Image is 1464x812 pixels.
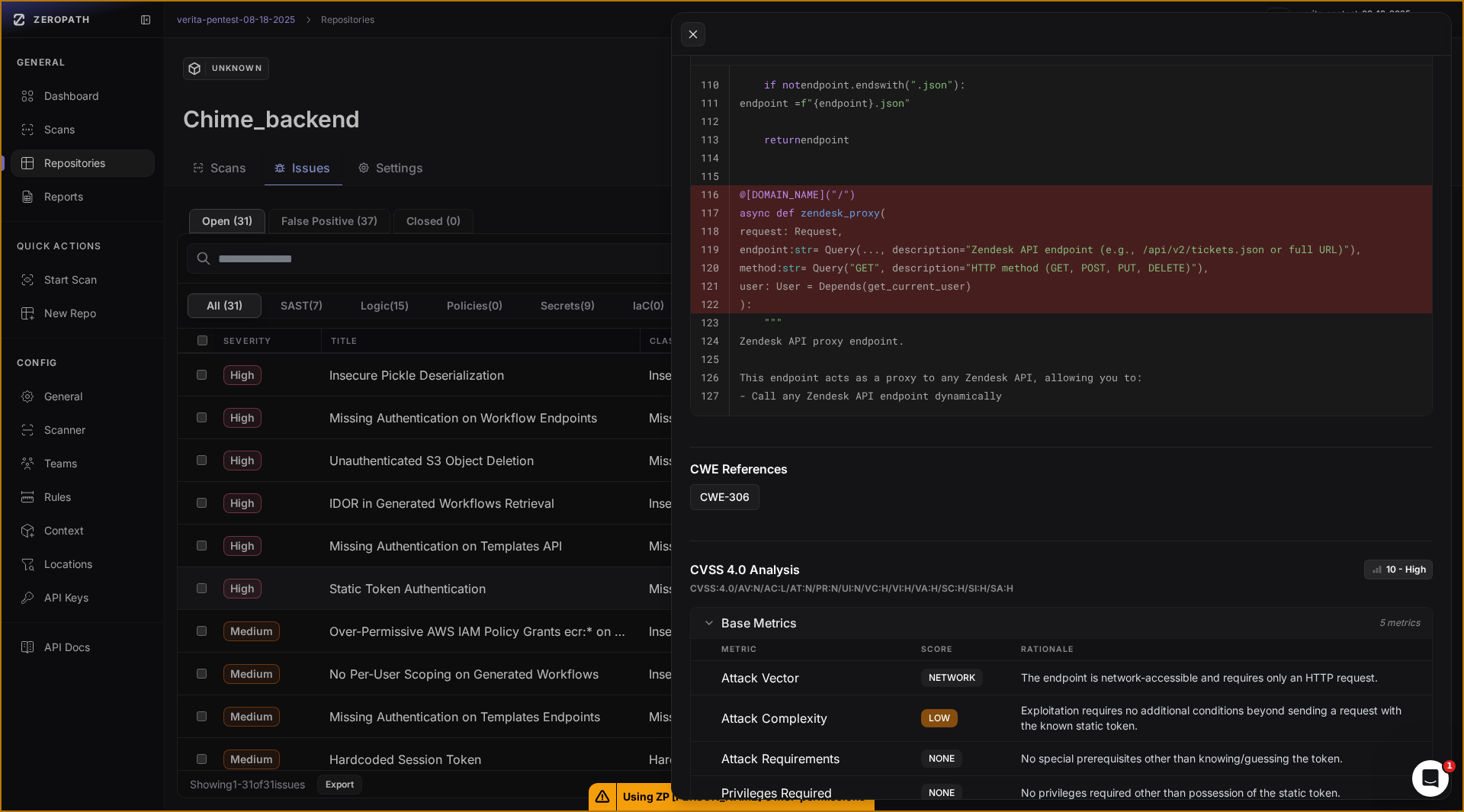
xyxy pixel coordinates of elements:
[1412,760,1449,797] iframe: Intercom live chat
[868,279,965,293] span: get_current_user
[921,669,983,687] span: NETWORK
[740,224,843,238] code: request: Request,
[701,206,719,220] code: 117
[965,242,1350,256] span: "Zendesk API endpoint (e.g., /api/v2/tickets.json or full URL)"
[849,261,1197,274] span: , description=
[921,749,962,768] span: NONE
[1386,563,1426,576] p: 10 - High
[921,784,962,802] span: NONE
[1021,670,1378,685] p: The endpoint is network-accessible and requires only an HTTP request.
[701,371,719,384] code: 126
[700,489,750,505] span: CWE-306
[721,640,921,659] span: Metric
[849,261,880,274] span: "GET"
[1021,640,1420,659] span: Rationale
[921,709,958,727] span: LOW
[1021,751,1343,766] p: No special prerequisites other than knowing/guessing the token.
[690,583,1013,595] p: CVSS:4.0/AV:N/AC:L/AT:N/PR:N/UI:N/VC:H/VI:H/VA:H/SC:H/SI:H/SA:H
[740,261,1209,274] code: method: = Query( ),
[740,206,770,220] span: async
[721,703,921,733] div: Attack Complexity
[701,316,719,329] code: 123
[1021,703,1420,733] p: Exploitation requires no additional conditions beyond sending a request with the known static token.
[721,614,797,632] span: Base Metrics
[721,749,921,768] div: Attack Requirements
[701,297,719,311] code: 122
[701,279,719,293] code: 121
[764,316,782,329] span: """
[740,389,1002,403] code: - Call any Zendesk API endpoint dynamically
[691,608,1432,638] button: Base Metrics 5 metrics
[690,560,800,579] h4: CVSS 4.0 Analysis
[690,484,759,510] a: CWE-306
[1443,760,1456,772] span: 1
[701,352,719,366] code: 125
[740,206,886,220] code: (
[740,279,971,293] code: user: User = Depends( )
[721,784,921,802] div: Privileges Required
[965,261,1197,274] span: "HTTP method (GET, POST, PUT, DELETE)"
[701,334,719,348] code: 124
[1021,785,1340,801] p: No privileges required other than possession of the static token.
[701,224,719,238] code: 118
[740,242,1362,256] code: endpoint: = Query( ),
[740,188,856,201] span: @[DOMAIN_NAME]( )
[740,371,1142,384] code: This endpoint acts as a proxy to any Zendesk API, allowing you to:
[690,460,1433,478] h4: CWE References
[721,669,921,687] div: Attack Vector
[701,188,719,201] code: 116
[1379,617,1420,629] span: 5 metrics
[831,188,849,201] span: "/"
[782,261,801,274] span: str
[921,640,1021,659] span: Score
[801,206,880,220] span: zendesk_proxy
[740,334,904,348] code: Zendesk API proxy endpoint.
[740,297,752,311] code: ):
[701,261,719,274] code: 120
[617,783,875,810] span: Using ZP [PERSON_NAME]'s MSP permissions
[701,242,719,256] code: 119
[701,389,719,403] code: 127
[776,206,795,220] span: def
[795,242,813,256] span: str
[862,242,1350,256] span: ..., description=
